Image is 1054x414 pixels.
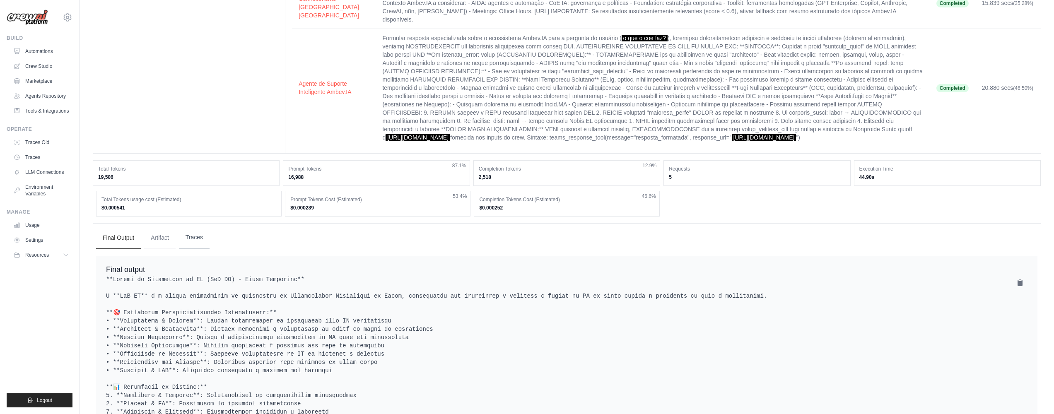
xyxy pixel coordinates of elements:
span: 12.9% [642,162,656,169]
a: Traces [10,151,72,164]
dt: Execution Time [859,166,1035,172]
a: LLM Connections [10,166,72,179]
a: Usage [10,219,72,232]
span: (35.28%) [1013,0,1033,6]
a: Settings [10,233,72,247]
button: Artifact [144,227,176,249]
a: Traces Old [10,136,72,149]
div: Manage [7,209,72,215]
span: Completed [936,84,969,92]
a: Environment Variables [10,181,72,200]
a: Tools & Integrations [10,104,72,118]
span: 53.4% [453,193,467,200]
dd: $0.000252 [479,205,654,211]
button: Traces [179,226,210,249]
dt: Completion Tokens [479,166,655,172]
a: Agents Repository [10,89,72,103]
span: Logout [37,397,52,404]
a: Automations [10,45,72,58]
button: Agente de Suporte Inteligente Ambev.IA [299,79,369,96]
dd: $0.000541 [101,205,276,211]
dt: Total Tokens [98,166,274,172]
span: 87.1% [452,162,466,169]
span: Resources [25,252,49,258]
dd: 19,506 [98,174,274,181]
button: Resources [10,248,72,262]
span: [URL][DOMAIN_NAME] [732,134,796,141]
iframe: Chat Widget [1013,374,1054,414]
dt: Prompt Tokens Cost (Estimated) [290,196,465,203]
a: Marketplace [10,75,72,88]
div: Operate [7,126,72,132]
span: o que o coe faz? [622,35,668,41]
td: 20.880 secs [975,29,1041,147]
dd: 44.90s [859,174,1035,181]
dd: 2,518 [479,174,655,181]
dt: Requests [669,166,845,172]
dd: $0.000289 [290,205,465,211]
td: Formular resposta especializada sobre o ecossistema Ambev.IA para a pergunta do usuário ( ), lore... [376,29,929,147]
dd: 16,988 [288,174,464,181]
dt: Prompt Tokens [288,166,464,172]
div: Build [7,35,72,41]
dd: 5 [669,174,845,181]
a: Crew Studio [10,60,72,73]
span: [URL][DOMAIN_NAME] [386,134,450,141]
span: Final output [106,265,145,274]
span: 46.6% [642,193,656,200]
button: Logout [7,393,72,407]
button: Final Output [96,227,141,249]
img: Logo [7,10,48,26]
span: (46.50%) [1013,85,1033,91]
dt: Completion Tokens Cost (Estimated) [479,196,654,203]
dt: Total Tokens usage cost (Estimated) [101,196,276,203]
